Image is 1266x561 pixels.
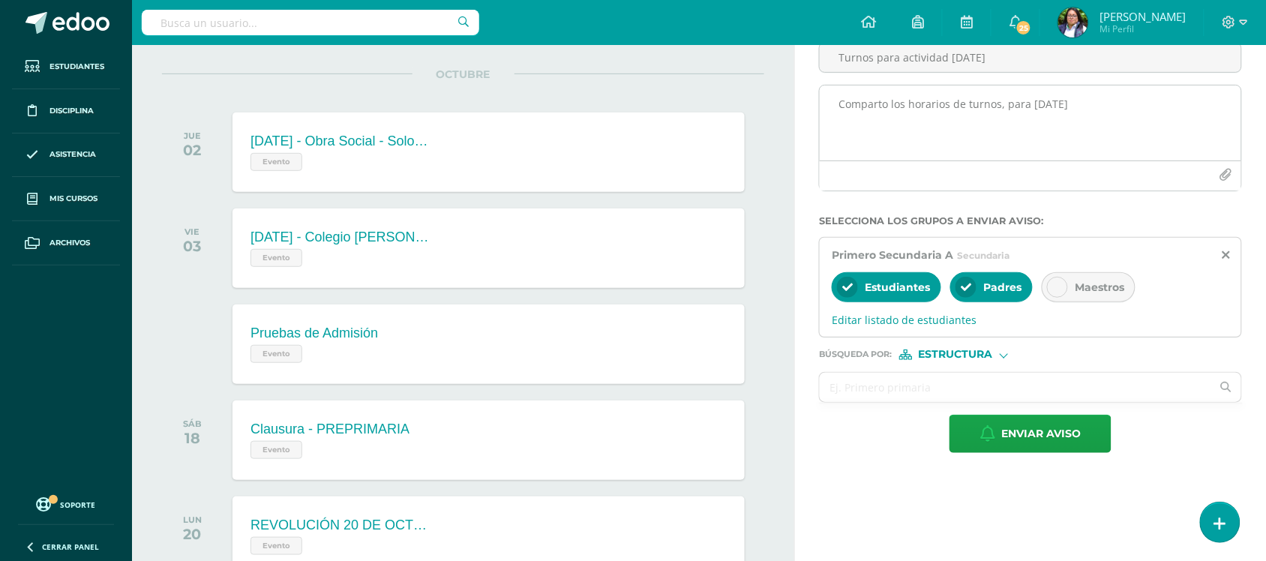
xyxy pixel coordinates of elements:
div: [DATE] - Obra Social - Solo asiste SECUNDARIA. [250,133,430,149]
div: Clausura - PREPRIMARIA [250,421,409,437]
span: Estructura [919,350,993,358]
span: Evento [250,345,302,363]
div: Pruebas de Admisión [250,325,378,341]
a: Disciplina [12,89,120,133]
span: Asistencia [49,148,96,160]
span: OCTUBRE [412,67,514,81]
span: 25 [1015,19,1032,36]
div: [DATE] - Colegio [PERSON_NAME] [250,229,430,245]
input: Titulo [820,43,1241,72]
a: Estudiantes [12,45,120,89]
span: Enviar aviso [1001,415,1081,452]
span: Evento [250,249,302,267]
a: Mis cursos [12,177,120,221]
div: REVOLUCIÓN 20 DE OCTUBRE - Asueto [250,517,430,533]
div: SÁB [183,418,202,429]
div: [object Object] [899,349,1012,360]
div: 03 [183,237,201,255]
div: 18 [183,429,202,447]
span: Evento [250,537,302,555]
button: Enviar aviso [949,415,1111,453]
span: Soporte [61,499,96,510]
input: Busca un usuario... [142,10,479,35]
span: Maestros [1075,280,1124,294]
span: Disciplina [49,105,94,117]
div: VIE [183,226,201,237]
span: Mis cursos [49,193,97,205]
span: Búsqueda por : [819,350,892,358]
div: LUN [183,514,202,525]
span: Archivos [49,237,90,249]
div: JUE [183,130,201,141]
span: Primero Secundaria A [832,248,953,262]
span: [PERSON_NAME] [1099,9,1186,24]
input: Ej. Primero primaria [820,373,1211,402]
a: Asistencia [12,133,120,178]
label: Selecciona los grupos a enviar aviso : [819,215,1242,226]
a: Soporte [18,493,114,514]
span: Evento [250,441,302,459]
span: Mi Perfil [1099,22,1186,35]
textarea: Comparto los horarios de turnos, para [DATE] [820,85,1241,160]
span: Estudiantes [865,280,930,294]
span: Evento [250,153,302,171]
img: 7ab285121826231a63682abc32cdc9f2.png [1058,7,1088,37]
div: 20 [183,525,202,543]
span: Secundaria [957,250,1009,261]
span: Padres [983,280,1021,294]
a: Archivos [12,221,120,265]
span: Cerrar panel [42,541,99,552]
div: 02 [183,141,201,159]
span: Editar listado de estudiantes [832,313,1229,327]
span: Estudiantes [49,61,104,73]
